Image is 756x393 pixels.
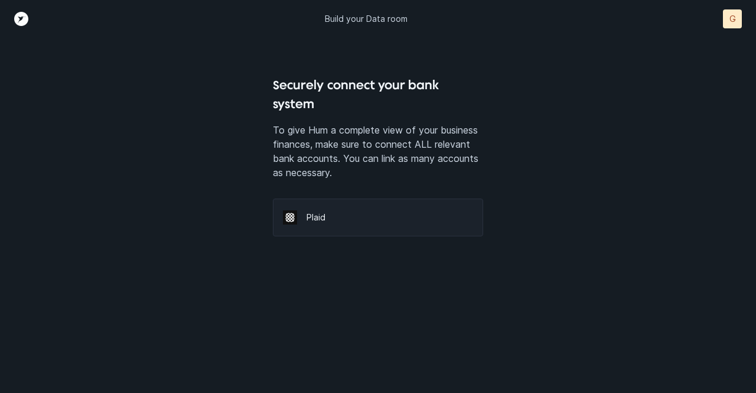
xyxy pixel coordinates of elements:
p: G [729,13,736,25]
div: Plaid [273,199,483,236]
p: Plaid [307,212,473,223]
button: G [723,9,742,28]
h4: Securely connect your bank system [273,76,483,113]
p: To give Hum a complete view of your business finances, make sure to connect ALL relevant bank acc... [273,123,483,180]
p: Build your Data room [325,13,408,25]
